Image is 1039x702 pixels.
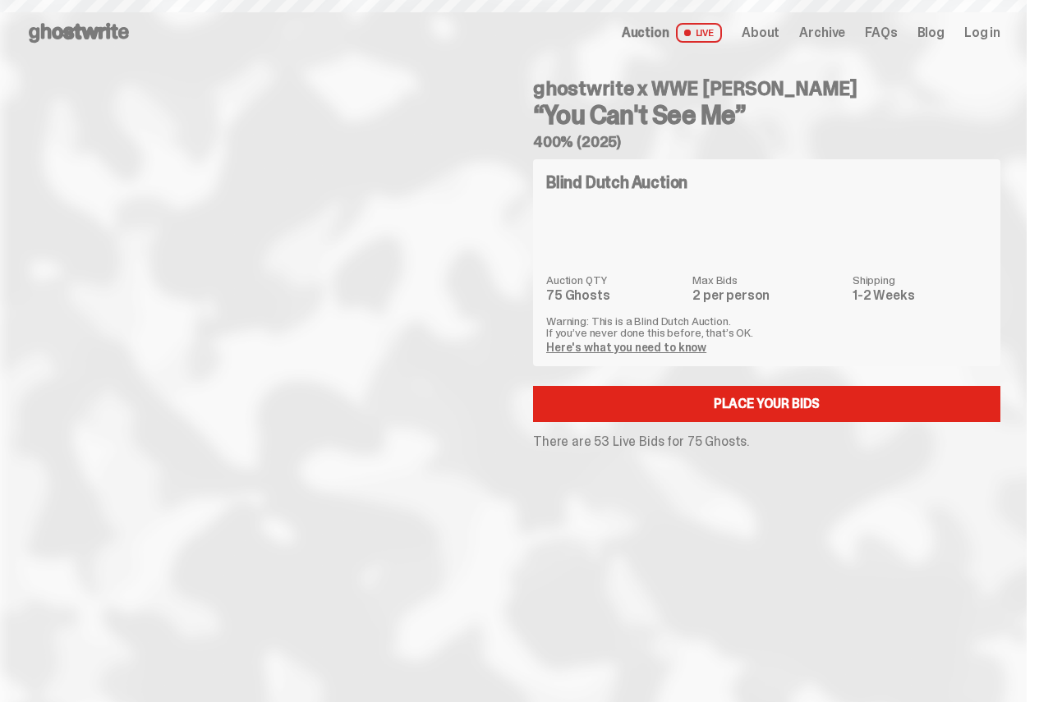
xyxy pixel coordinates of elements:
a: Here's what you need to know [546,340,706,355]
h4: ghostwrite x WWE [PERSON_NAME] [533,79,1000,99]
dd: 75 Ghosts [546,289,683,302]
a: Log in [964,26,1000,39]
h4: Blind Dutch Auction [546,174,687,190]
dt: Max Bids [692,274,843,286]
dd: 2 per person [692,289,843,302]
a: FAQs [865,26,897,39]
a: Blog [917,26,945,39]
dd: 1-2 Weeks [853,289,987,302]
a: Auction LIVE [622,23,722,43]
dt: Auction QTY [546,274,683,286]
a: Place your Bids [533,386,1000,422]
span: LIVE [676,23,723,43]
dt: Shipping [853,274,987,286]
span: Auction [622,26,669,39]
a: About [742,26,779,39]
h3: “You Can't See Me” [533,102,1000,128]
p: There are 53 Live Bids for 75 Ghosts. [533,435,1000,448]
a: Archive [799,26,845,39]
p: Warning: This is a Blind Dutch Auction. If you’ve never done this before, that’s OK. [546,315,987,338]
h5: 400% (2025) [533,135,1000,149]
